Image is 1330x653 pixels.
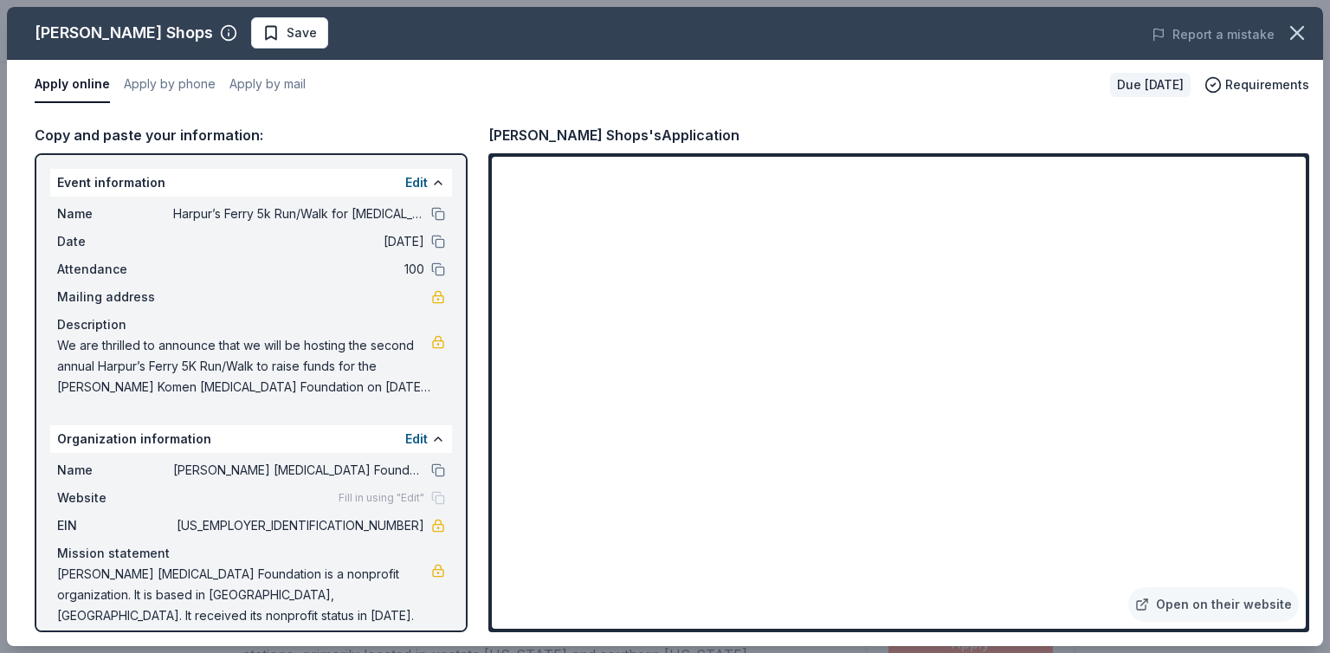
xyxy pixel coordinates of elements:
span: [DATE] [173,231,424,252]
button: Edit [405,172,428,193]
div: Organization information [50,425,452,453]
span: Attendance [57,259,173,280]
div: Mission statement [57,543,445,564]
div: [PERSON_NAME] Shops's Application [488,124,739,146]
span: Date [57,231,173,252]
span: Save [287,23,317,43]
button: Apply by phone [124,67,216,103]
span: 100 [173,259,424,280]
div: Due [DATE] [1110,73,1191,97]
span: Name [57,204,173,224]
button: Requirements [1204,74,1309,95]
span: Mailing address [57,287,173,307]
button: Apply online [35,67,110,103]
a: Open on their website [1128,587,1299,622]
span: Fill in using "Edit" [339,491,424,505]
span: Website [57,488,173,508]
span: [US_EMPLOYER_IDENTIFICATION_NUMBER] [173,515,424,536]
span: Harpur’s Ferry 5k Run/Walk for [MEDICAL_DATA] [173,204,424,224]
button: Edit [405,429,428,449]
div: [PERSON_NAME] Shops [35,19,213,47]
span: [PERSON_NAME] [MEDICAL_DATA] Foundation [173,460,424,481]
div: Event information [50,169,452,197]
div: Copy and paste your information: [35,124,468,146]
button: Report a mistake [1152,24,1275,45]
span: Requirements [1225,74,1309,95]
span: Name [57,460,173,481]
span: EIN [57,515,173,536]
button: Apply by mail [229,67,306,103]
button: Save [251,17,328,48]
div: Description [57,314,445,335]
span: [PERSON_NAME] [MEDICAL_DATA] Foundation is a nonprofit organization. It is based in [GEOGRAPHIC_D... [57,564,431,626]
span: We are thrilled to announce that we will be hosting the second annual Harpur’s Ferry 5K Run/Walk ... [57,335,431,398]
